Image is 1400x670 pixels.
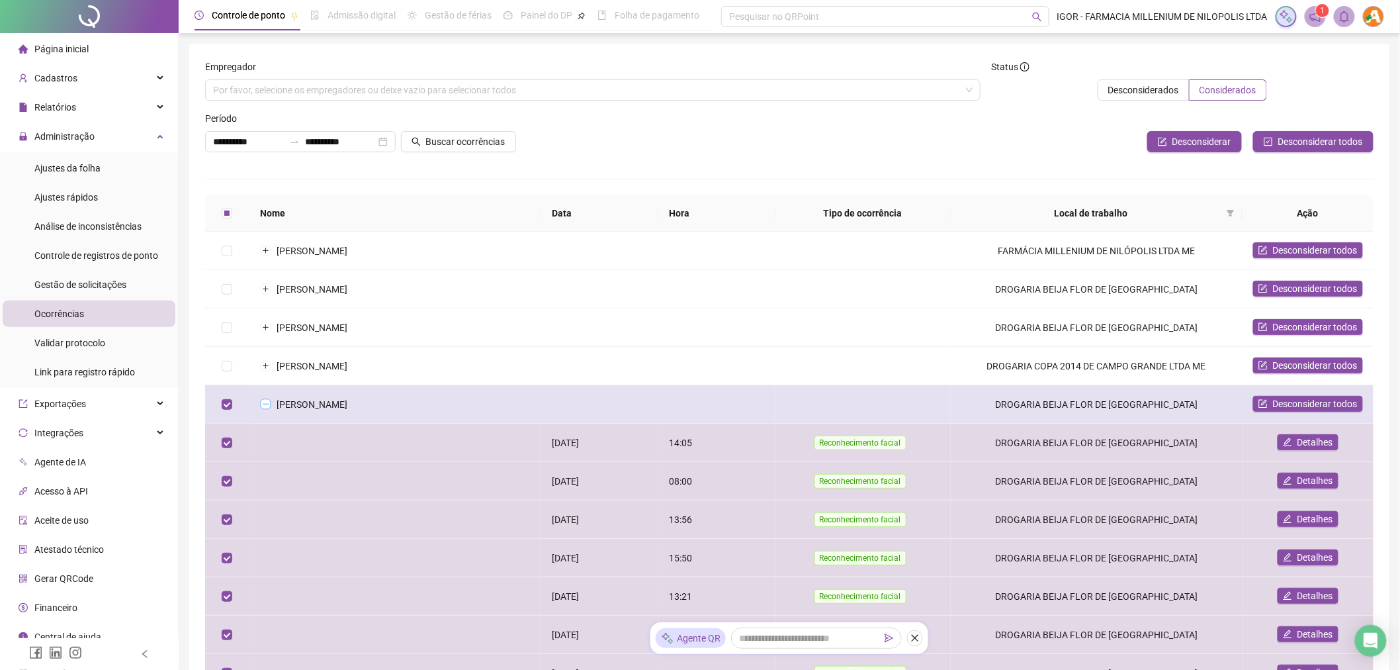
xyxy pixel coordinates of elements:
[249,232,542,270] td: [PERSON_NAME]
[1258,322,1268,332] span: form
[34,102,76,113] span: Relatórios
[521,10,572,21] span: Painel do DP
[669,551,765,565] div: 15:50
[426,134,505,149] span: Buscar ocorrências
[425,10,492,21] span: Gestão de férias
[1278,511,1338,527] button: Detalhes
[34,44,89,54] span: Página inicial
[661,632,674,646] img: sparkle-icon.fc2bf0ac1784a2077858766a79e2daf3.svg
[552,551,648,565] div: [DATE]
[1297,435,1333,450] span: Detalhes
[951,424,1243,462] td: DROGARIA BEIJA FLOR DE [GEOGRAPHIC_DATA]
[289,136,300,147] span: to
[1297,512,1333,526] span: Detalhes
[1258,361,1268,370] span: form
[951,309,1243,347] td: DROGARIA BEIJA FLOR DE [GEOGRAPHIC_DATA]
[249,270,542,309] td: [PERSON_NAME]
[1283,514,1292,524] span: edit
[1020,62,1029,72] span: info-circle
[34,131,95,142] span: Administração
[1273,243,1358,258] span: Desconsiderar todos
[1032,12,1042,22] span: search
[19,487,28,496] span: api
[1278,588,1338,604] button: Detalhes
[1278,550,1338,565] button: Detalhes
[401,131,516,152] button: Buscar ocorrências
[34,632,101,642] span: Central de ajuda
[205,60,265,74] label: Empregador
[19,516,28,525] span: audit
[1309,11,1321,23] span: notification
[1338,11,1350,23] span: bell
[29,646,42,659] span: facebook
[260,399,271,410] button: Colapsar linha
[910,634,920,643] span: close
[656,628,726,648] div: Agente QR
[1278,134,1363,149] span: Desconsiderar todos
[328,10,396,21] span: Admissão digital
[19,132,28,141] span: lock
[140,649,150,659] span: left
[658,195,775,232] th: Hora
[1297,473,1333,488] span: Detalhes
[814,589,906,604] span: Reconhecimento facial
[69,646,82,659] span: instagram
[814,512,906,527] span: Reconhecimento facial
[1200,85,1256,95] span: Considerados
[1283,476,1292,485] span: edit
[205,111,245,126] label: Período
[19,574,28,583] span: qrcode
[290,12,298,20] span: pushpin
[1273,358,1358,373] span: Desconsiderar todos
[1253,396,1363,412] button: Desconsiderar todos
[19,73,28,83] span: user-add
[1253,206,1363,220] div: Ação
[597,11,607,20] span: book
[34,399,86,409] span: Exportações
[961,206,1222,220] span: Local de trabalho
[503,11,513,20] span: dashboard
[951,577,1243,616] td: DROGARIA BEIJA FLOR DE [GEOGRAPHIC_DATA]
[34,338,105,348] span: Validar protocolo
[1283,630,1292,639] span: edit
[249,347,542,385] td: [PERSON_NAME]
[34,221,142,232] span: Análise de inconsistências
[408,11,417,20] span: sun
[1108,85,1179,95] span: Desconsiderados
[1273,397,1358,411] span: Desconsiderar todos
[1297,627,1333,642] span: Detalhes
[260,361,271,371] button: Expandir linha
[1147,131,1242,152] button: Desconsiderar
[1172,134,1231,149] span: Desconsiderar
[951,462,1243,501] td: DROGARIA BEIJA FLOR DE [GEOGRAPHIC_DATA]
[34,73,77,83] span: Cadastros
[1297,550,1333,565] span: Detalhes
[1283,591,1292,600] span: edit
[814,436,906,450] span: Reconhecimento facial
[212,10,285,21] span: Controle de ponto
[249,309,542,347] td: [PERSON_NAME]
[1283,553,1292,562] span: edit
[1278,626,1338,642] button: Detalhes
[49,646,62,659] span: linkedin
[951,539,1243,577] td: DROGARIA BEIJA FLOR DE [GEOGRAPHIC_DATA]
[195,11,204,20] span: clock-circle
[1364,7,1383,26] img: 4531
[1258,399,1268,408] span: form
[1253,358,1363,373] button: Desconsiderar todos
[951,347,1243,385] td: DROGARIA COPA 2014 DE CAMPO GRANDE LTDA ME
[951,616,1243,654] td: DROGARIA BEIJA FLOR DE [GEOGRAPHIC_DATA]
[552,512,648,527] div: [DATE]
[34,163,101,173] span: Ajustes da folha
[1321,6,1325,15] span: 1
[814,551,906,565] span: Reconhecimento facial
[1224,203,1237,223] span: filter
[260,246,271,256] button: Expandir linha
[34,428,83,438] span: Integrações
[249,195,542,232] th: Nome
[1253,281,1363,297] button: Desconsiderar todos
[19,399,28,408] span: export
[34,573,93,584] span: Gerar QRCode
[260,284,271,295] button: Expandir linha
[249,385,542,424] td: [PERSON_NAME]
